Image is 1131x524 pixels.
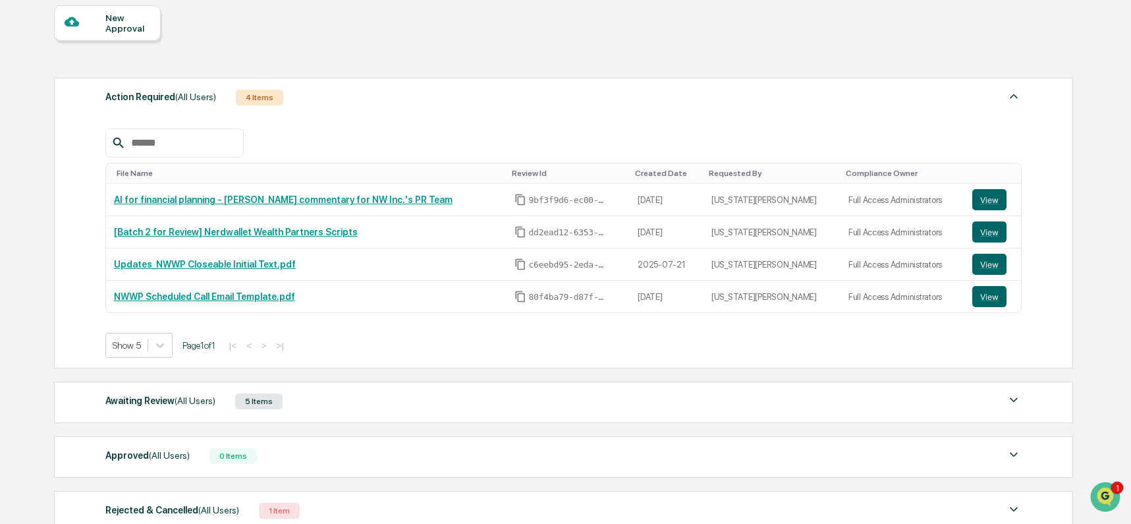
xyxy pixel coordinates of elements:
[1006,392,1022,408] img: caret
[972,189,1007,210] button: View
[59,101,216,114] div: Start new chat
[512,169,625,178] div: Toggle SortBy
[1006,502,1022,517] img: caret
[273,340,288,351] button: >|
[972,189,1013,210] a: View
[41,179,107,190] span: [PERSON_NAME]
[13,101,37,125] img: 1746055101610-c473b297-6a78-478c-a979-82029cc54cd1
[114,227,358,237] a: [Batch 2 for Review] Nerdwallet Wealth Partners Scripts
[703,216,841,248] td: [US_STATE][PERSON_NAME]
[514,291,526,303] span: Copy Id
[117,179,144,190] span: [DATE]
[709,169,835,178] div: Toggle SortBy
[149,450,190,461] span: (All Users)
[841,248,964,281] td: Full Access Administrators
[975,169,1016,178] div: Toggle SortBy
[209,448,257,464] div: 0 Items
[514,258,526,270] span: Copy Id
[8,254,88,277] a: 🔎Data Lookup
[109,234,163,247] span: Attestations
[105,88,216,105] div: Action Required
[630,184,703,216] td: [DATE]
[114,291,295,302] a: NWWP Scheduled Call Email Template.pdf
[198,505,239,515] span: (All Users)
[13,260,24,271] div: 🔎
[204,144,240,160] button: See all
[703,281,841,312] td: [US_STATE][PERSON_NAME]
[175,395,215,406] span: (All Users)
[105,13,150,34] div: New Approval
[846,169,959,178] div: Toggle SortBy
[972,286,1013,307] a: View
[114,259,296,270] a: Updates_NWWP Closeable Initial Text.pdf
[630,248,703,281] td: 2025-07-21
[26,259,83,272] span: Data Lookup
[972,286,1007,307] button: View
[529,195,608,206] span: 9bf3f9d6-ec00-4609-a326-e373718264ae
[175,92,216,102] span: (All Users)
[96,235,106,246] div: 🗄️
[13,167,34,188] img: Jack Rasmussen
[514,194,526,206] span: Copy Id
[182,340,215,351] span: Page 1 of 1
[630,281,703,312] td: [DATE]
[972,254,1007,275] button: View
[28,101,51,125] img: 8933085812038_c878075ebb4cc5468115_72.jpg
[841,281,964,312] td: Full Access Administrators
[131,291,159,301] span: Pylon
[13,28,240,49] p: How can we help?
[26,234,85,247] span: Preclearance
[529,292,608,303] span: 80f4ba79-d87f-4cb6-8458-b68e2bdb47c7
[972,254,1013,275] a: View
[224,105,240,121] button: Start new chat
[703,248,841,281] td: [US_STATE][PERSON_NAME]
[635,169,698,178] div: Toggle SortBy
[242,340,256,351] button: <
[93,291,159,301] a: Powered byPylon
[1006,447,1022,463] img: caret
[1089,480,1124,516] iframe: Open customer support
[105,392,215,409] div: Awaiting Review
[13,235,24,246] div: 🖐️
[236,90,283,105] div: 4 Items
[225,340,240,351] button: |<
[258,340,271,351] button: >
[90,229,169,252] a: 🗄️Attestations
[8,229,90,252] a: 🖐️Preclearance
[109,179,114,190] span: •
[259,503,300,519] div: 1 Item
[529,260,608,270] span: c6eebd95-2eda-47bf-a497-3eb1b7318b58
[514,226,526,238] span: Copy Id
[703,184,841,216] td: [US_STATE][PERSON_NAME]
[59,114,181,125] div: We're available if you need us!
[26,180,37,190] img: 1746055101610-c473b297-6a78-478c-a979-82029cc54cd1
[117,169,501,178] div: Toggle SortBy
[972,221,1013,243] a: View
[235,393,283,409] div: 5 Items
[105,447,190,464] div: Approved
[972,221,1007,243] button: View
[529,227,608,238] span: dd2ead12-6353-41e4-9b21-1b0cf20a9be1
[114,194,453,205] a: AI for financial planning - [PERSON_NAME] commentary for NW Inc.'s PR Team
[630,216,703,248] td: [DATE]
[34,60,217,74] input: Clear
[105,502,239,519] div: Rejected & Cancelled
[841,216,964,248] td: Full Access Administrators
[1006,88,1022,104] img: caret
[841,184,964,216] td: Full Access Administrators
[13,146,88,157] div: Past conversations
